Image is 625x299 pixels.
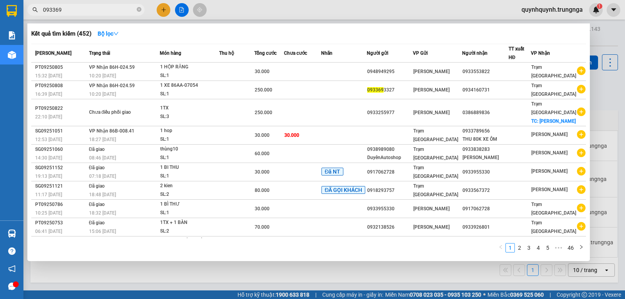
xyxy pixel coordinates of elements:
[413,87,450,93] span: [PERSON_NAME]
[89,128,134,134] span: VP Nhận 86B-008.41
[160,145,219,154] div: thùng10
[35,201,87,209] div: PT09250786
[35,155,62,161] span: 14:30 [DATE]
[89,137,116,142] span: 18:27 [DATE]
[284,132,299,138] span: 30.000
[413,206,450,211] span: [PERSON_NAME]
[577,185,586,194] span: plus-circle
[35,210,62,216] span: 10:25 [DATE]
[506,243,514,252] a: 1
[160,237,219,245] div: 1B ĐEN (THÙNG XỐP)
[496,243,505,252] button: left
[8,31,16,39] img: solution-icon
[35,219,87,227] div: PT09250753
[255,169,270,175] span: 30.000
[413,128,458,142] span: Trạm [GEOGRAPHIC_DATA]
[255,110,272,115] span: 250.000
[160,81,219,90] div: 1 XE 86AA-07054
[89,229,116,234] span: 15:06 [DATE]
[531,168,568,174] span: [PERSON_NAME]
[32,7,38,13] span: search
[531,101,576,115] span: Trạm [GEOGRAPHIC_DATA]
[160,135,219,144] div: SL: 1
[160,163,219,172] div: 1 BI THU
[531,220,576,234] span: Trạm [GEOGRAPHIC_DATA]
[462,109,508,117] div: 0386889836
[577,243,586,252] button: right
[89,174,116,179] span: 07:18 [DATE]
[89,83,135,88] span: VP Nhận 86H-024.59
[137,6,141,14] span: close-circle
[531,118,576,124] span: TC: [PERSON_NAME]
[35,182,87,190] div: SG09251121
[505,243,515,252] li: 1
[160,72,219,80] div: SL: 1
[160,90,219,98] div: SL: 1
[462,145,508,154] div: 0933838283
[577,149,586,157] span: plus-circle
[531,50,550,56] span: VP Nhận
[413,183,458,197] span: Trạm [GEOGRAPHIC_DATA]
[160,182,219,190] div: 2 kien
[89,64,135,70] span: VP Nhận 86H-024.59
[367,154,412,162] div: DuyênAutoshop
[367,87,384,93] span: 093369
[35,104,87,113] div: PT09250822
[7,5,17,17] img: logo-vxr
[413,224,450,230] span: [PERSON_NAME]
[35,50,71,56] span: [PERSON_NAME]
[255,151,270,156] span: 60.000
[255,69,270,74] span: 30.000
[35,237,87,245] div: PT09250757
[577,66,586,75] span: plus-circle
[35,174,62,179] span: 19:13 [DATE]
[35,164,87,172] div: SG09251152
[565,243,576,252] a: 46
[255,224,270,230] span: 70.000
[577,204,586,212] span: plus-circle
[255,87,272,93] span: 250.000
[543,243,552,252] a: 5
[413,165,458,179] span: Trạm [GEOGRAPHIC_DATA]
[462,168,508,176] div: 0933955330
[367,145,412,154] div: 0938989080
[552,243,565,252] li: Next 5 Pages
[462,86,508,94] div: 0934160731
[534,243,543,252] a: 4
[577,243,586,252] li: Next Page
[367,109,412,117] div: 0933255977
[462,127,508,135] div: 0933789656
[552,243,565,252] span: •••
[462,135,508,143] div: THU 80K XE ÔM
[255,188,270,193] span: 80.000
[367,186,412,195] div: 0918293757
[43,5,135,14] input: Tìm tên, số ĐT hoặc mã đơn
[515,243,524,252] li: 2
[534,243,543,252] li: 4
[577,222,586,231] span: plus-circle
[531,150,568,156] span: [PERSON_NAME]
[321,168,343,175] span: Đã NT
[8,283,16,290] span: message
[577,107,586,116] span: plus-circle
[367,68,412,76] div: 0948949295
[31,30,91,38] h3: Kết quả tìm kiếm ( 452 )
[367,86,412,94] div: 3327
[367,223,412,231] div: 0932138526
[367,50,388,56] span: Người gửi
[113,31,119,36] span: down
[160,154,219,162] div: SL: 1
[89,147,105,152] span: Đã giao
[462,186,508,195] div: 0933567372
[531,187,568,192] span: [PERSON_NAME]
[160,172,219,181] div: SL: 1
[89,108,148,117] div: Chưa điều phối giao
[367,168,412,176] div: 0917062728
[413,50,428,56] span: VP Gửi
[462,223,508,231] div: 0933926801
[35,145,87,154] div: SG09251060
[160,190,219,199] div: SL: 2
[509,46,524,60] span: TT xuất HĐ
[255,132,270,138] span: 30.000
